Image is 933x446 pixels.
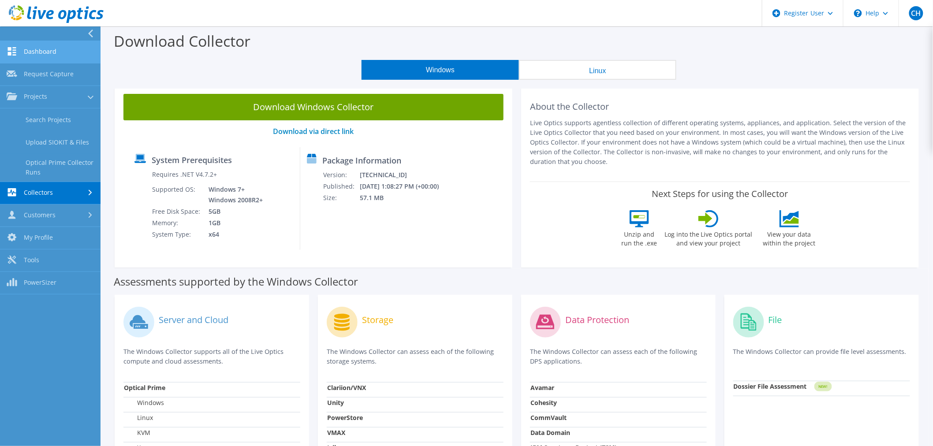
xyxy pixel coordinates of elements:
[152,156,232,164] label: System Prerequisites
[152,217,202,229] td: Memory:
[114,277,358,286] label: Assessments supported by the Windows Collector
[362,316,393,324] label: Storage
[327,398,344,407] strong: Unity
[909,6,923,20] span: CH
[530,428,570,437] strong: Data Domain
[530,118,910,167] p: Live Optics supports agentless collection of different operating systems, appliances, and applica...
[359,181,451,192] td: [DATE] 1:08:27 PM (+00:00)
[734,382,807,390] strong: Dossier File Assessment
[664,227,753,248] label: Log into the Live Optics portal and view your project
[327,413,363,422] strong: PowerStore
[323,192,359,204] td: Size:
[619,227,660,248] label: Unzip and run the .exe
[202,217,265,229] td: 1GB
[124,383,165,392] strong: Optical Prime
[202,184,265,206] td: Windows 7+ Windows 2008R2+
[152,206,202,217] td: Free Disk Space:
[819,384,828,389] tspan: NEW!
[323,181,359,192] td: Published:
[322,156,401,165] label: Package Information
[359,169,451,181] td: [TECHNICAL_ID]
[124,428,150,437] label: KVM
[327,428,345,437] strong: VMAX
[124,413,153,422] label: Linux
[769,316,782,324] label: File
[519,60,676,80] button: Linux
[152,170,217,179] label: Requires .NET V4.7.2+
[359,192,451,204] td: 57.1 MB
[733,347,910,365] p: The Windows Collector can provide file level assessments.
[327,383,366,392] strong: Clariion/VNX
[124,398,164,407] label: Windows
[652,189,788,199] label: Next Steps for using the Collector
[273,126,354,136] a: Download via direct link
[327,347,504,366] p: The Windows Collector can assess each of the following storage systems.
[114,31,250,51] label: Download Collector
[123,94,504,120] a: Download Windows Collector
[323,169,359,181] td: Version:
[152,184,202,206] td: Supported OS:
[152,229,202,240] td: System Type:
[202,229,265,240] td: x64
[123,347,300,366] p: The Windows Collector supports all of the Live Optics compute and cloud assessments.
[565,316,629,324] label: Data Protection
[159,316,228,324] label: Server and Cloud
[530,413,567,422] strong: CommVault
[530,383,554,392] strong: Avamar
[202,206,265,217] td: 5GB
[530,398,557,407] strong: Cohesity
[530,101,910,112] h2: About the Collector
[854,9,862,17] svg: \n
[758,227,821,248] label: View your data within the project
[530,347,707,366] p: The Windows Collector can assess each of the following DPS applications.
[362,60,519,80] button: Windows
